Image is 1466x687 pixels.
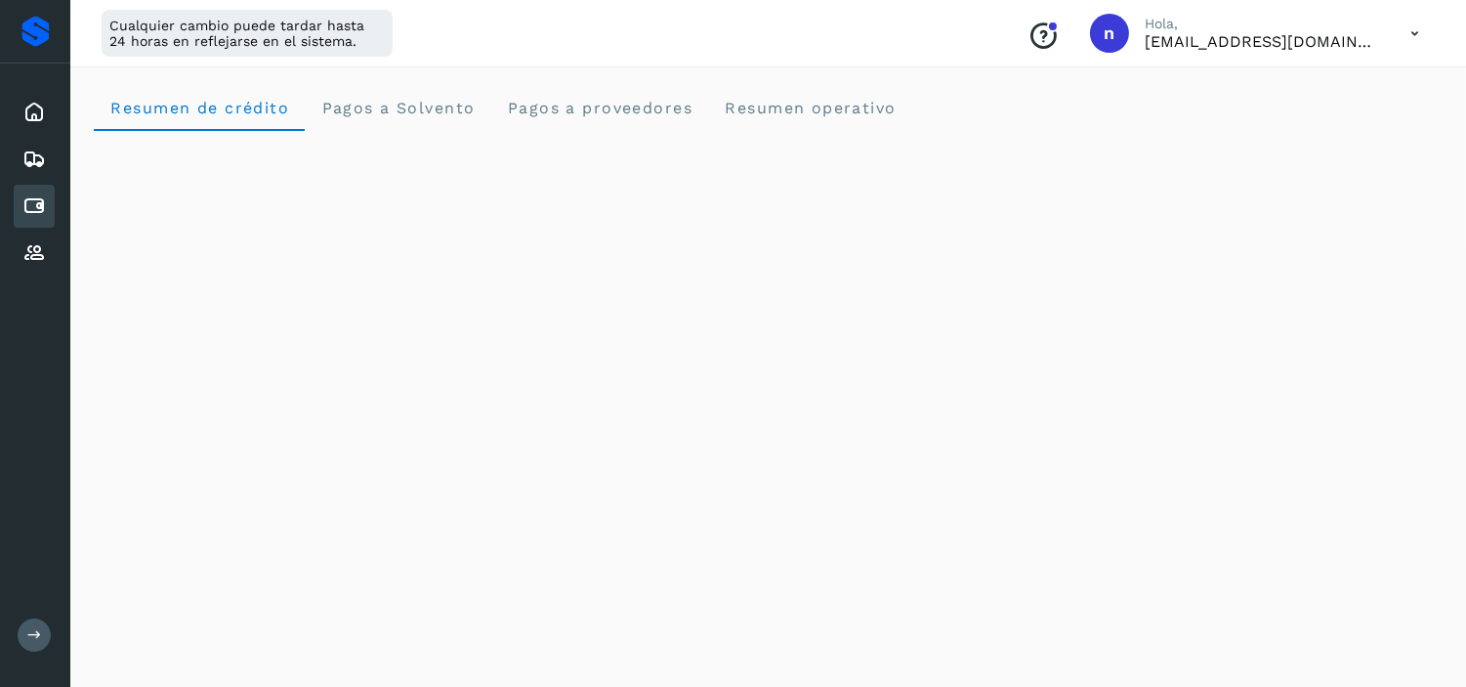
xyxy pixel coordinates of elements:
div: Cualquier cambio puede tardar hasta 24 horas en reflejarse en el sistema. [102,10,393,57]
span: Pagos a proveedores [506,99,692,117]
span: Resumen operativo [724,99,897,117]
p: niagara+prod@solvento.mx [1145,32,1379,51]
p: Hola, [1145,16,1379,32]
div: Proveedores [14,232,55,275]
div: Cuentas por pagar [14,185,55,228]
div: Embarques [14,138,55,181]
span: Pagos a Solvento [320,99,475,117]
div: Inicio [14,91,55,134]
span: Resumen de crédito [109,99,289,117]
